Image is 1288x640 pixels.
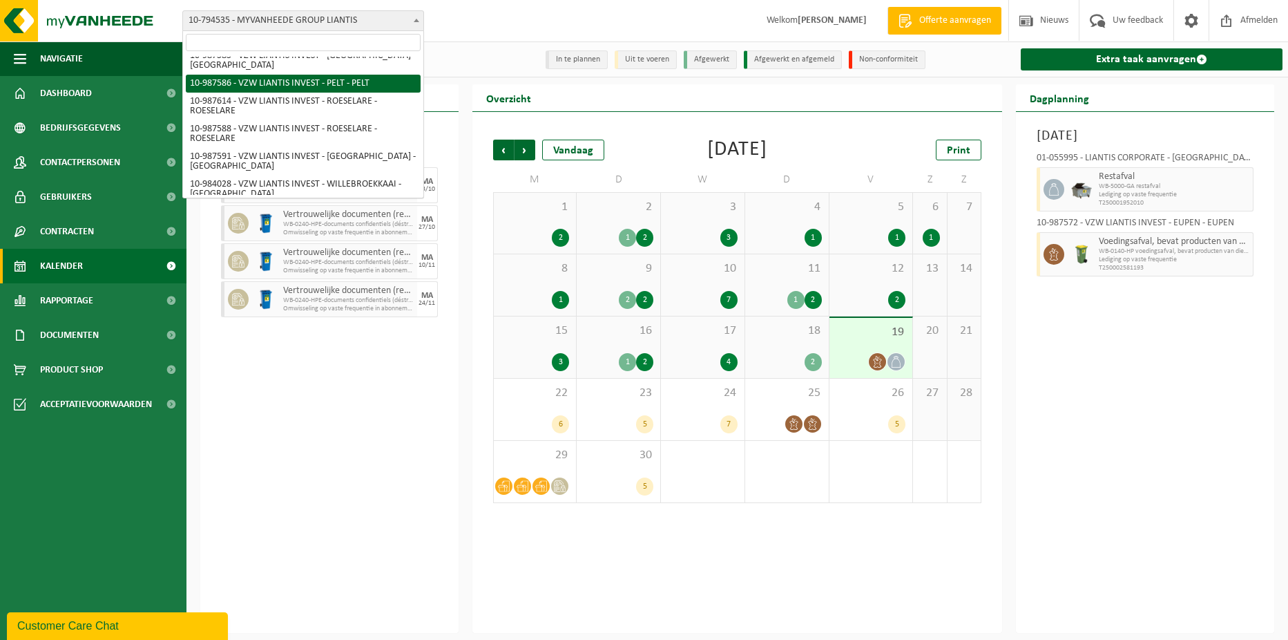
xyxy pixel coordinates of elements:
span: 16 [584,323,653,339]
span: T250001952010 [1099,199,1249,207]
span: Lediging op vaste frequentie [1099,191,1249,199]
div: 13/10 [419,186,435,193]
span: Restafval [1099,171,1249,182]
div: [DATE] [707,140,767,160]
span: 12 [836,261,906,276]
span: 6 [920,200,940,215]
span: Acceptatievoorwaarden [40,387,152,422]
div: 1 [619,353,636,371]
span: WB-0240-HPE-documents confidentiels (déstruction - recyclage [283,258,414,267]
span: Omwisseling op vaste frequentie in abonnement [283,267,414,275]
div: 24/11 [419,300,435,307]
img: WB-0240-HPE-BE-09 [256,213,276,234]
span: 4 [752,200,822,215]
li: 10-987591 - VZW LIANTIS INVEST - [GEOGRAPHIC_DATA] - [GEOGRAPHIC_DATA] [186,148,421,176]
span: Vertrouwelijke documenten (recyclage) [283,209,414,220]
div: MA [421,178,433,186]
span: WB-0240-HPE-documents confidentiels (déstruction - recyclage [283,220,414,229]
div: 1 [619,229,636,247]
span: Product Shop [40,352,103,387]
span: WB-0240-HPE-documents confidentiels (déstruction - recyclage [283,297,414,305]
h2: Overzicht [472,84,545,111]
span: Lediging op vaste frequentie [1099,256,1249,264]
span: Rapportage [40,283,93,318]
img: WB-5000-GAL-GY-01 [1071,179,1092,200]
span: 15 [501,323,570,339]
img: WB-0140-HPE-GN-50 [1071,244,1092,265]
span: 22 [501,386,570,401]
span: Bedrijfsgegevens [40,111,121,145]
iframe: chat widget [7,610,231,640]
a: Offerte aanvragen [887,7,1001,35]
span: 7 [954,200,974,215]
span: Gebruikers [40,180,92,214]
span: Volgende [515,140,535,160]
span: Vertrouwelijke documenten (recyclage) [283,285,414,297]
div: 2 [636,291,653,309]
span: 18 [752,323,822,339]
div: 7 [720,291,738,309]
li: Afgewerkt [684,50,737,69]
li: Afgewerkt en afgemeld [744,50,842,69]
h3: [DATE] [1037,126,1253,147]
div: 1 [787,291,805,309]
span: 25 [752,386,822,401]
span: 21 [954,323,974,339]
span: T250002581193 [1099,264,1249,272]
div: 5 [636,415,653,433]
div: 6 [552,415,569,433]
img: WB-0240-HPE-BE-09 [256,251,276,272]
span: 20 [920,323,940,339]
td: D [745,167,829,192]
div: MA [421,216,433,224]
li: 10-987586 - VZW LIANTIS INVEST - PELT - PELT [186,75,421,93]
div: 01-055995 - LIANTIS CORPORATE - [GEOGRAPHIC_DATA] [1037,153,1253,167]
span: 23 [584,386,653,401]
span: Print [947,145,970,156]
div: 27/10 [419,224,435,231]
td: M [493,167,577,192]
div: 4 [720,353,738,371]
div: 1 [552,291,569,309]
div: 5 [888,415,905,433]
span: WB-0140-HP voedingsafval, bevat producten van dierlijke oors [1099,247,1249,256]
span: Offerte aanvragen [916,14,994,28]
span: Contracten [40,214,94,249]
span: 8 [501,261,570,276]
div: 2 [805,353,822,371]
div: 3 [720,229,738,247]
div: 5 [636,478,653,496]
span: Vorige [493,140,514,160]
a: Extra taak aanvragen [1021,48,1282,70]
td: Z [913,167,948,192]
td: Z [948,167,982,192]
div: 2 [636,229,653,247]
strong: [PERSON_NAME] [798,15,867,26]
span: 10-794535 - MYVANHEEDE GROUP LIANTIS [182,10,424,31]
span: 9 [584,261,653,276]
span: Dashboard [40,76,92,111]
span: Voedingsafval, bevat producten van dierlijke oorsprong, onverpakt, categorie 3 [1099,236,1249,247]
div: 1 [888,229,905,247]
div: 7 [720,415,738,433]
li: In te plannen [546,50,608,69]
span: 13 [920,261,940,276]
span: WB-5000-GA restafval [1099,182,1249,191]
li: Uit te voeren [615,50,677,69]
span: Documenten [40,318,99,352]
span: 28 [954,386,974,401]
div: 1 [923,229,940,247]
td: V [829,167,914,192]
span: 10 [668,261,738,276]
div: 2 [552,229,569,247]
div: 1 [805,229,822,247]
span: 19 [836,325,906,340]
li: 10-987614 - VZW LIANTIS INVEST - ROESELARE - ROESELARE [186,93,421,120]
div: 10-987572 - VZW LIANTIS INVEST - EUPEN - EUPEN [1037,218,1253,232]
h2: Dagplanning [1016,84,1103,111]
li: 10-987585 - VZW LIANTIS INVEST - [GEOGRAPHIC_DATA] - [GEOGRAPHIC_DATA] [186,47,421,75]
span: Vertrouwelijke documenten (recyclage) [283,247,414,258]
img: WB-0240-HPE-BE-09 [256,289,276,310]
span: 27 [920,386,940,401]
li: 10-987588 - VZW LIANTIS INVEST - ROESELARE - ROESELARE [186,120,421,148]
